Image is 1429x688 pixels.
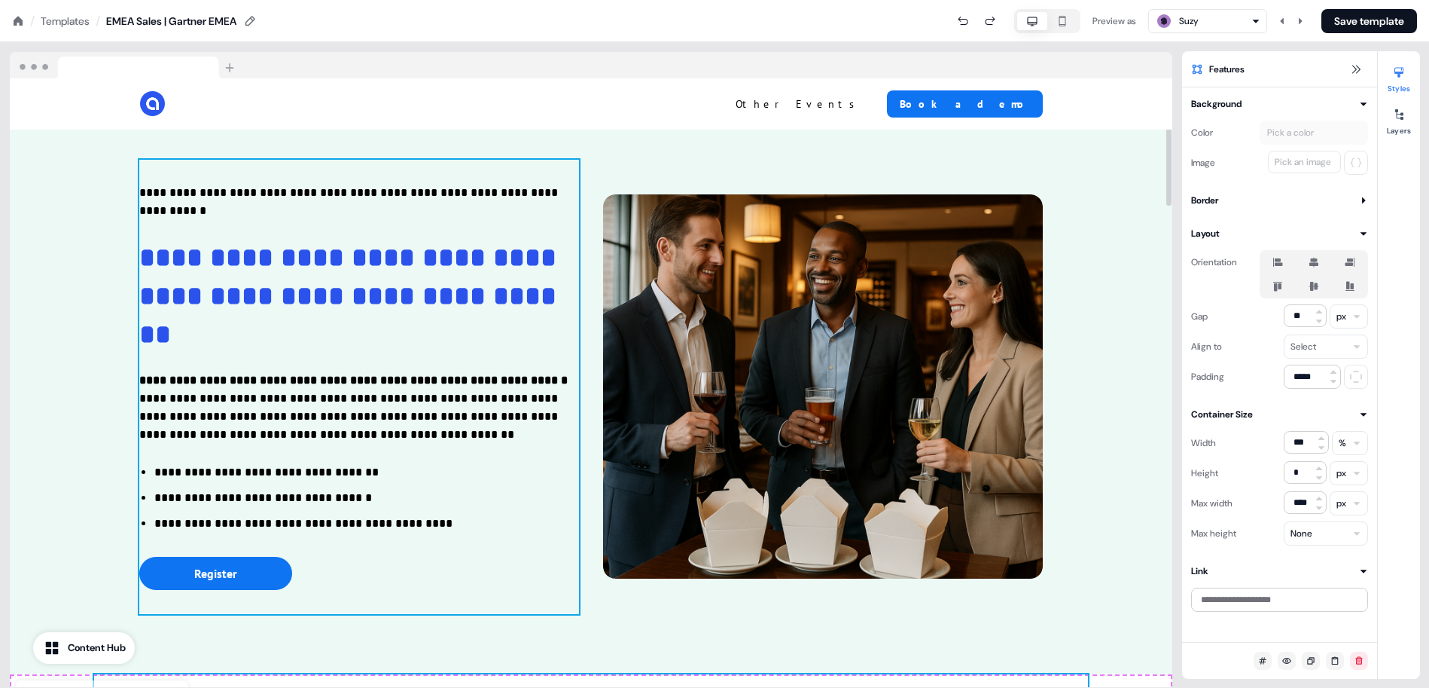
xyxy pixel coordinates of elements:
[1378,102,1420,136] button: Layers
[1191,96,1242,112] div: Background
[1336,496,1346,511] div: px
[1268,151,1341,173] button: Pick an image
[1378,60,1420,93] button: Styles
[1336,466,1346,481] div: px
[724,90,875,118] button: Other Events
[1191,521,1236,546] div: Max height
[1191,193,1218,208] div: Border
[603,194,1043,578] img: Image
[96,13,100,29] div: /
[33,632,135,664] button: Content Hub
[597,90,1043,118] div: Other EventsBook a demo
[1191,96,1368,112] button: Background
[1179,14,1199,29] div: Suzy
[1191,226,1368,241] button: Layout
[1290,526,1312,541] div: None
[1191,431,1216,455] div: Width
[1209,62,1245,77] span: Features
[1264,125,1317,140] div: Pick a color
[1191,461,1218,485] div: Height
[1191,226,1220,241] div: Layout
[1191,564,1208,579] div: Link
[1191,335,1222,359] div: Align to
[1191,407,1253,422] div: Container Size
[1191,193,1368,208] button: Border
[30,13,35,29] div: /
[887,90,1043,118] button: Book a demo
[1191,564,1368,579] button: Link
[139,557,292,590] button: Register
[106,14,236,29] div: EMEA Sales | Gartner EMEA
[1321,9,1417,33] button: Save template
[1339,436,1346,451] div: %
[1336,309,1346,324] div: px
[10,52,241,79] img: Browser topbar
[1272,154,1334,170] div: Pick an image
[1148,9,1267,33] button: Suzy
[1191,151,1215,175] div: Image
[41,14,90,29] a: Templates
[1191,250,1237,274] div: Orientation
[1092,14,1136,29] div: Preview as
[1290,339,1316,354] div: Select
[1191,121,1213,145] div: Color
[68,641,126,656] div: Content Hub
[1260,121,1368,145] button: Pick a color
[1191,407,1368,422] button: Container Size
[1191,491,1232,515] div: Max width
[1191,365,1224,389] div: Padding
[1191,304,1208,329] div: Gap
